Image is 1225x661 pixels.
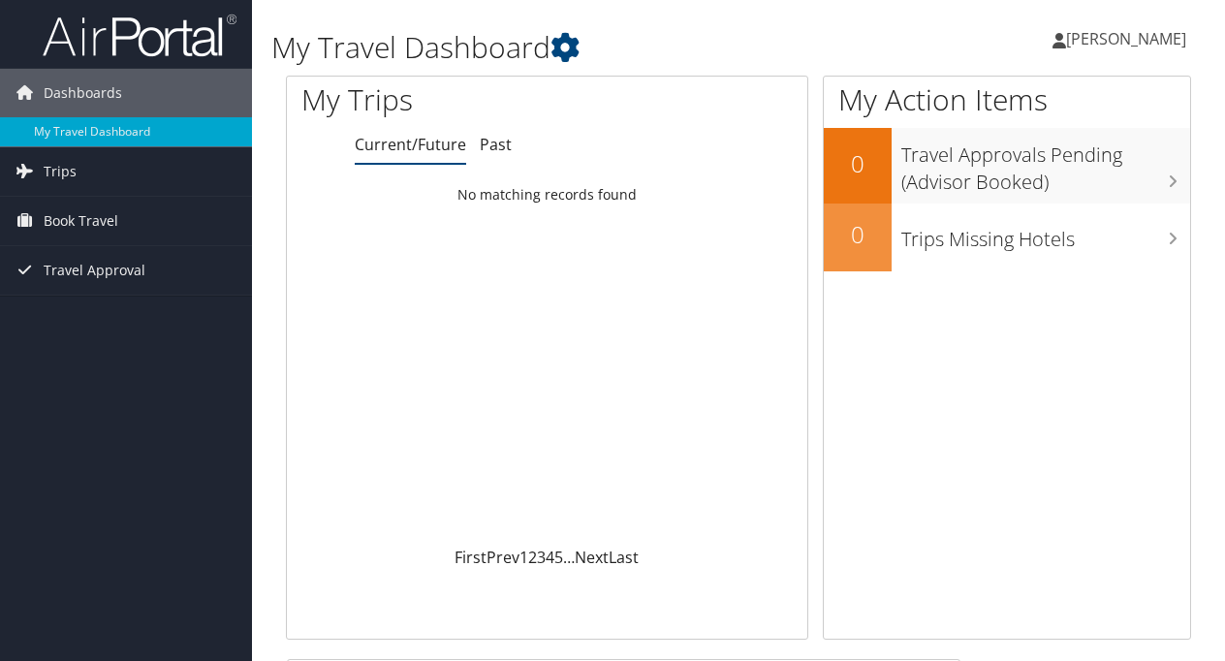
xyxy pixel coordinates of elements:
[487,547,519,568] a: Prev
[901,216,1190,253] h3: Trips Missing Hotels
[554,547,563,568] a: 5
[43,13,236,58] img: airportal-logo.png
[480,134,512,155] a: Past
[44,147,77,196] span: Trips
[519,547,528,568] a: 1
[355,134,466,155] a: Current/Future
[824,79,1190,120] h1: My Action Items
[575,547,609,568] a: Next
[824,128,1190,203] a: 0Travel Approvals Pending (Advisor Booked)
[271,27,895,68] h1: My Travel Dashboard
[44,69,122,117] span: Dashboards
[609,547,639,568] a: Last
[528,547,537,568] a: 2
[1052,10,1206,68] a: [PERSON_NAME]
[537,547,546,568] a: 3
[546,547,554,568] a: 4
[44,197,118,245] span: Book Travel
[824,147,892,180] h2: 0
[824,218,892,251] h2: 0
[901,132,1190,196] h3: Travel Approvals Pending (Advisor Booked)
[44,246,145,295] span: Travel Approval
[301,79,576,120] h1: My Trips
[287,177,807,212] td: No matching records found
[563,547,575,568] span: …
[455,547,487,568] a: First
[1066,28,1186,49] span: [PERSON_NAME]
[824,204,1190,271] a: 0Trips Missing Hotels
